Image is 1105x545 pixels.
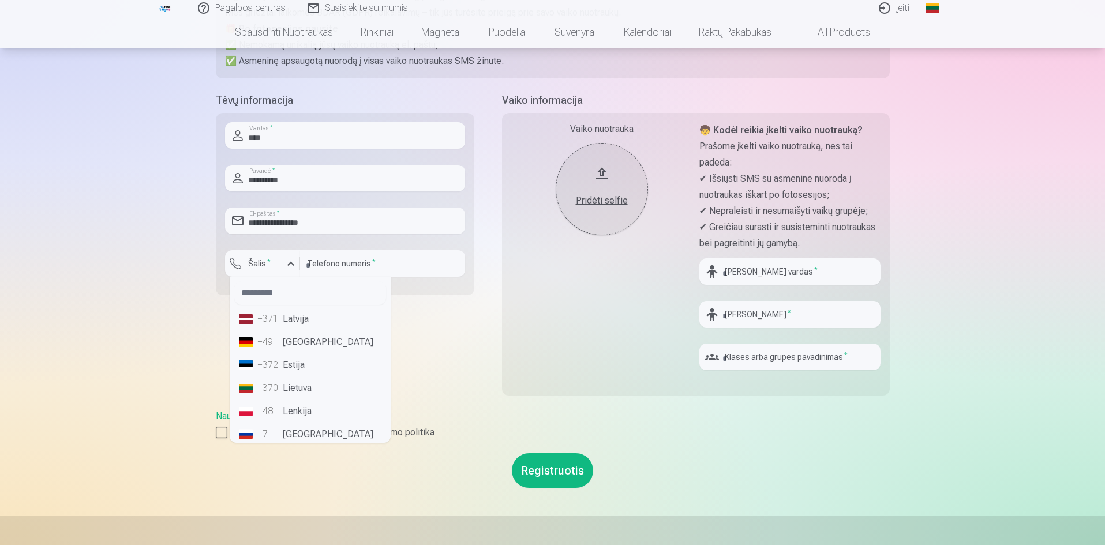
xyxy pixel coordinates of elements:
div: +371 [257,312,280,326]
li: Latvija [234,307,386,330]
div: +370 [257,381,280,395]
a: Raktų pakabukas [685,16,785,48]
a: Naudotojo sutartis [216,411,289,422]
label: Sutinku su Naudotojo sutartimi ir privatumo politika [216,426,890,439]
li: Lietuva [234,377,386,400]
a: Magnetai [407,16,475,48]
img: /fa2 [159,5,172,12]
li: Lenkija [234,400,386,423]
li: Estija [234,354,386,377]
button: Pridėti selfie [556,143,648,235]
li: [GEOGRAPHIC_DATA] [234,423,386,446]
p: ✔ Nepraleisti ir nesumaišyti vaikų grupėje; [699,203,881,219]
h5: Vaiko informacija [502,92,890,108]
li: [GEOGRAPHIC_DATA] [234,330,386,354]
a: Spausdinti nuotraukas [221,16,347,48]
a: Rinkiniai [347,16,407,48]
p: ✔ Išsiųsti SMS su asmenine nuoroda į nuotraukas iškart po fotosesijos; [699,171,881,203]
label: Šalis [244,258,275,269]
div: +7 [257,427,280,441]
div: Vaiko nuotrauka [511,122,692,136]
p: Prašome įkelti vaiko nuotrauką, nes tai padeda: [699,138,881,171]
p: ✔ Greičiau surasti ir susisteminti nuotraukas bei pagreitinti jų gamybą. [699,219,881,251]
p: ✅ Asmeninę apsaugotą nuorodą į visas vaiko nuotraukas SMS žinute. [225,53,881,69]
a: All products [785,16,884,48]
h5: Tėvų informacija [216,92,474,108]
div: +372 [257,358,280,372]
div: +48 [257,404,280,418]
button: Šalis* [225,250,300,277]
a: Suvenyrai [541,16,610,48]
a: Puodeliai [475,16,541,48]
a: Kalendoriai [610,16,685,48]
div: , [216,409,890,439]
strong: 🧒 Kodėl reikia įkelti vaiko nuotrauką? [699,125,863,136]
button: Registruotis [512,453,593,488]
div: +49 [257,335,280,349]
div: Pridėti selfie [567,194,636,208]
